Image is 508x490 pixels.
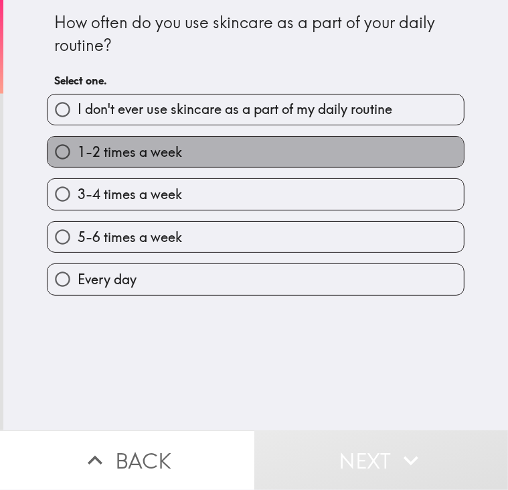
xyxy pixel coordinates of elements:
span: I don't ever use skincare as a part of my daily routine [78,100,392,119]
button: I don't ever use skincare as a part of my daily routine [48,95,464,125]
button: 5-6 times a week [48,222,464,252]
button: 3-4 times a week [48,179,464,209]
span: 1-2 times a week [78,143,182,162]
button: 1-2 times a week [48,137,464,167]
div: How often do you use skincare as a part of your daily routine? [54,11,457,56]
button: Every day [48,264,464,294]
span: 3-4 times a week [78,185,182,204]
span: 5-6 times a week [78,228,182,247]
span: Every day [78,270,137,289]
h6: Select one. [54,73,457,88]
